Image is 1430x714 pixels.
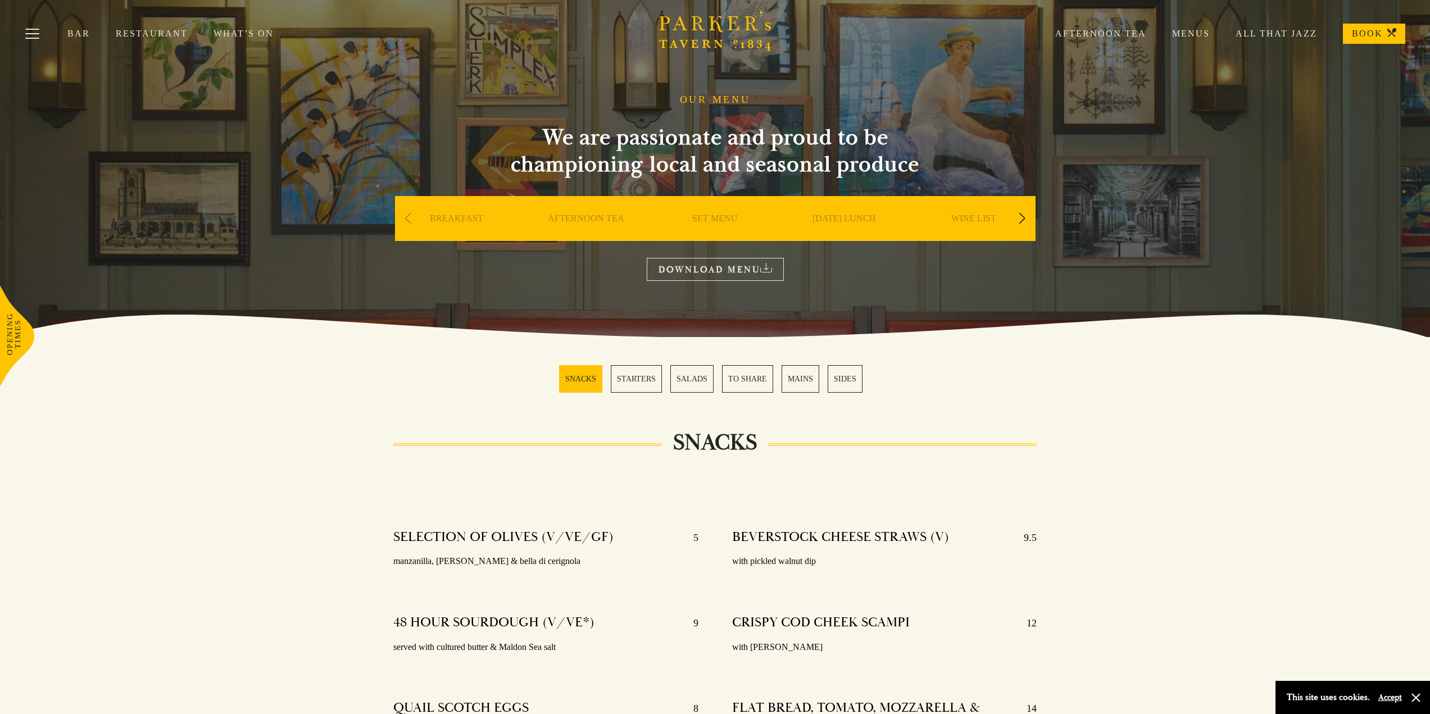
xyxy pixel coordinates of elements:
p: 9 [682,614,698,632]
p: 5 [682,529,698,547]
a: BREAKFAST [430,213,483,258]
h4: 48 HOUR SOURDOUGH (V/VE*) [393,614,594,632]
p: manzanilla, [PERSON_NAME] & bella di cerignola [393,553,698,570]
a: 1 / 6 [559,365,602,393]
h1: OUR MENU [680,94,751,106]
p: This site uses cookies. [1287,689,1370,706]
h2: We are passionate and proud to be championing local and seasonal produce [491,124,940,178]
h2: SNACKS [662,429,768,456]
div: 1 / 9 [395,196,519,275]
h4: CRISPY COD CHEEK SCAMPI [732,614,910,632]
div: Previous slide [401,206,416,231]
a: 2 / 6 [611,365,662,393]
a: DOWNLOAD MENU [647,258,784,281]
a: WINE LIST [951,213,996,258]
a: SET MENU [692,213,738,258]
p: served with cultured butter & Maldon Sea salt [393,639,698,656]
button: Close and accept [1410,692,1422,703]
div: Next slide [1015,206,1030,231]
h4: BEVERSTOCK CHEESE STRAWS (V) [732,529,949,547]
a: [DATE] LUNCH [812,213,876,258]
p: 9.5 [1013,529,1037,547]
h4: SELECTION OF OLIVES (V/VE/GF) [393,529,614,547]
a: 3 / 6 [670,365,714,393]
a: 4 / 6 [722,365,773,393]
p: with pickled walnut dip [732,553,1037,570]
a: 5 / 6 [782,365,819,393]
div: 2 / 9 [524,196,648,275]
div: 5 / 9 [912,196,1036,275]
a: 6 / 6 [828,365,862,393]
p: with [PERSON_NAME] [732,639,1037,656]
button: Accept [1378,692,1402,703]
a: AFTERNOON TEA [548,213,624,258]
div: 4 / 9 [783,196,906,275]
div: 3 / 9 [653,196,777,275]
p: 12 [1015,614,1037,632]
